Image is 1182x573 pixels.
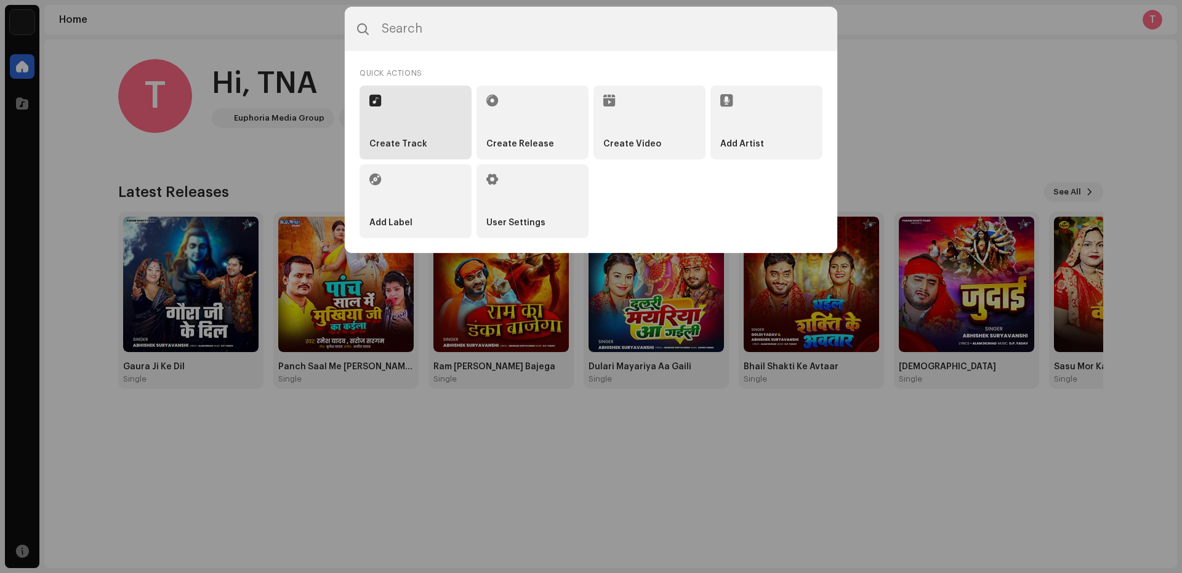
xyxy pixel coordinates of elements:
div: Quick Actions [360,66,822,81]
strong: Add Label [369,218,412,228]
strong: Add Artist [720,139,764,150]
strong: Create Track [369,139,427,150]
strong: User Settings [486,218,545,228]
input: Search [345,7,837,51]
strong: Create Video [603,139,661,150]
strong: Create Release [486,139,554,150]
